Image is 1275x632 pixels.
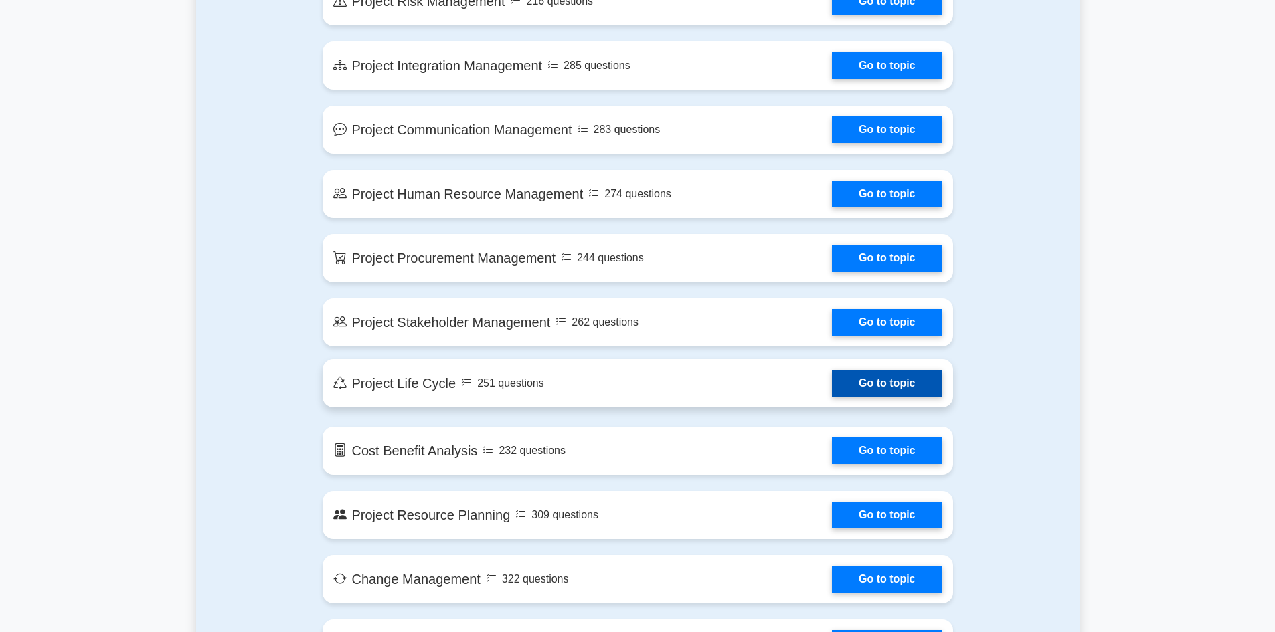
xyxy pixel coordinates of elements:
a: Go to topic [832,116,942,143]
a: Go to topic [832,309,942,336]
a: Go to topic [832,181,942,207]
a: Go to topic [832,566,942,593]
a: Go to topic [832,52,942,79]
a: Go to topic [832,437,942,464]
a: Go to topic [832,502,942,528]
a: Go to topic [832,370,942,397]
a: Go to topic [832,245,942,272]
